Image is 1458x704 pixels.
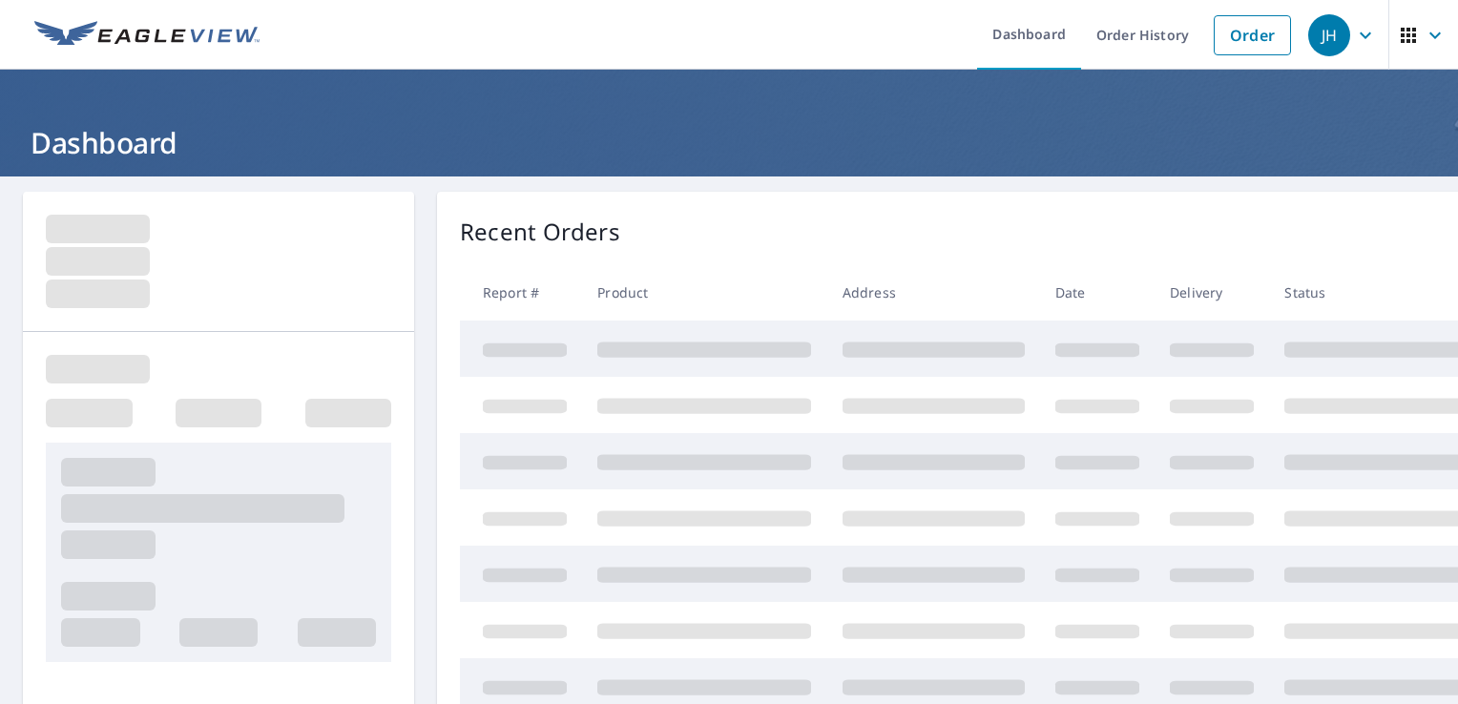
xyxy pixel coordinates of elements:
[34,21,260,50] img: EV Logo
[582,264,826,321] th: Product
[460,264,582,321] th: Report #
[1155,264,1269,321] th: Delivery
[1214,15,1291,55] a: Order
[23,123,1435,162] h1: Dashboard
[827,264,1040,321] th: Address
[1040,264,1155,321] th: Date
[1308,14,1350,56] div: JH
[460,215,620,249] p: Recent Orders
